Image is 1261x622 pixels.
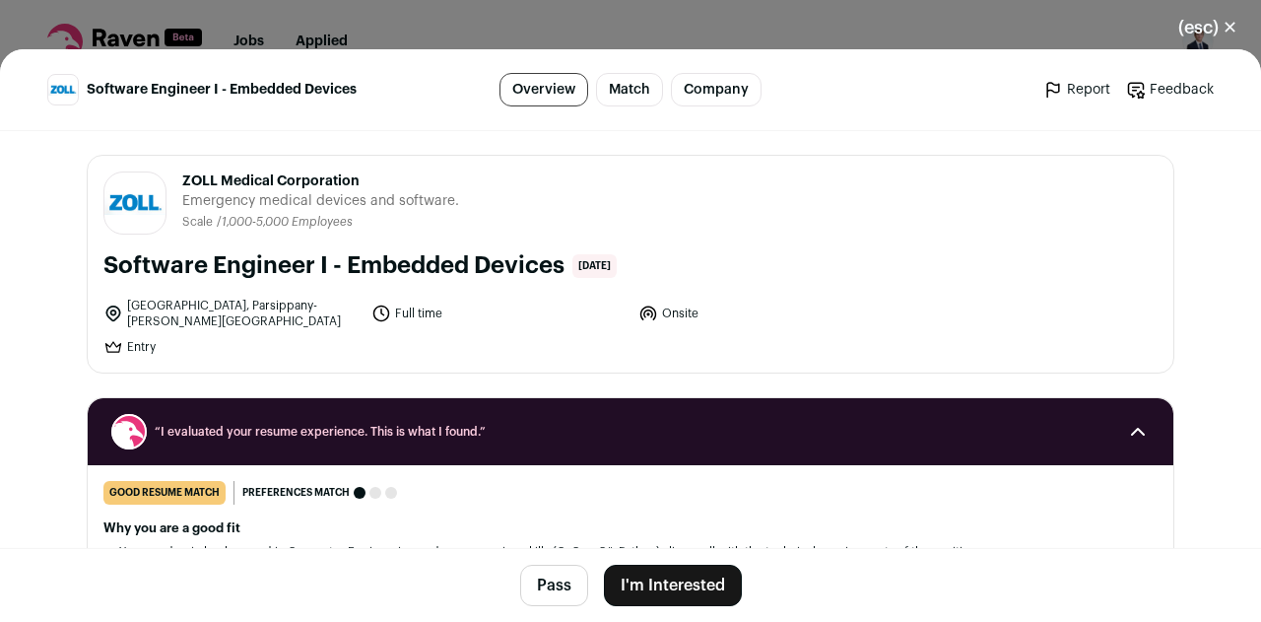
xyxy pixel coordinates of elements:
[638,298,895,329] li: Onsite
[499,73,588,106] a: Overview
[87,80,357,100] span: Software Engineer I - Embedded Devices
[155,424,1106,440] span: “I evaluated your resume experience. This is what I found.”
[222,216,353,228] span: 1,000-5,000 Employees
[103,337,360,357] li: Entry
[103,520,1158,536] h2: Why you are a good fit
[1126,80,1214,100] a: Feedback
[371,298,628,329] li: Full time
[48,84,78,95] img: ab8c6085706a3f59a0fe4b2c13c6d73dd942035d7e6dad72cf6d46c1872d1ced.jpg
[103,298,360,329] li: [GEOGRAPHIC_DATA], Parsippany-[PERSON_NAME][GEOGRAPHIC_DATA]
[217,215,353,230] li: /
[182,172,459,191] span: ZOLL Medical Corporation
[604,565,742,606] button: I'm Interested
[572,254,617,278] span: [DATE]
[103,250,564,282] h1: Software Engineer I - Embedded Devices
[182,191,459,211] span: Emergency medical devices and software.
[104,191,166,214] img: ab8c6085706a3f59a0fe4b2c13c6d73dd942035d7e6dad72cf6d46c1872d1ced.jpg
[1155,6,1261,49] button: Close modal
[671,73,762,106] a: Company
[182,215,217,230] li: Scale
[119,544,1142,560] li: Your academic background in Computer Engineering and programming skills (C, C++, C#, Python) alig...
[242,483,350,503] span: Preferences match
[1043,80,1110,100] a: Report
[103,481,226,505] div: good resume match
[520,565,588,606] button: Pass
[596,73,663,106] a: Match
